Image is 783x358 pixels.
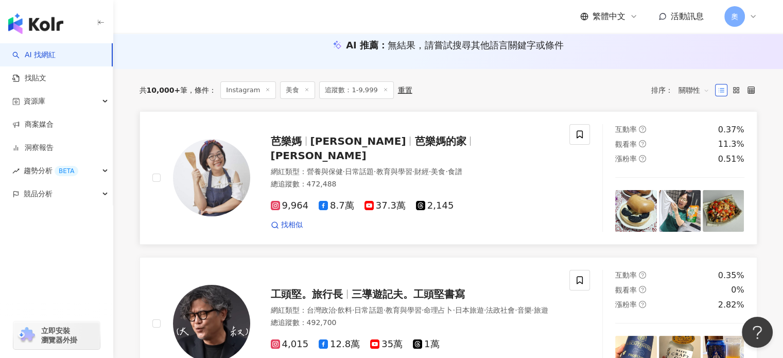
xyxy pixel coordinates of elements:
img: KOL Avatar [173,139,250,216]
img: post-image [703,190,744,232]
div: 網紅類型 ： [271,167,558,177]
div: 2.82% [718,299,744,311]
span: 繁體中文 [593,11,625,22]
span: 日常話題 [345,167,374,176]
div: 總追蹤數 ： 492,700 [271,318,558,328]
span: · [343,167,345,176]
span: · [422,306,424,314]
span: · [429,167,431,176]
span: 活動訊息 [671,11,704,21]
span: 命理占卜 [424,306,453,314]
span: 旅遊 [534,306,548,314]
div: 重置 [398,86,412,94]
span: 2,145 [416,200,454,211]
div: 0.51% [718,154,744,165]
span: · [412,167,414,176]
a: 洞察報告 [12,143,54,153]
span: 營養與保健 [307,167,343,176]
span: 台灣政治 [307,306,336,314]
img: logo [8,13,63,34]
a: 找貼文 [12,73,46,83]
span: 日本旅遊 [455,306,484,314]
span: 找相似 [281,220,303,230]
a: 找相似 [271,220,303,230]
span: 日常話題 [354,306,383,314]
span: 三導遊記夫。工頭堅書寫 [352,288,465,300]
div: 總追蹤數 ： 472,488 [271,179,558,190]
span: 4,015 [271,339,309,350]
span: 37.3萬 [364,200,406,211]
span: 飲料 [338,306,352,314]
div: 網紅類型 ： [271,305,558,316]
span: 法政社會 [486,306,515,314]
span: question-circle [639,140,646,147]
span: 音樂 [517,306,532,314]
span: rise [12,167,20,175]
span: Instagram [220,81,276,99]
div: 11.3% [718,139,744,150]
div: BETA [55,166,78,176]
span: 互動率 [615,125,637,133]
div: 0.37% [718,124,744,135]
span: 12.8萬 [319,339,360,350]
span: · [374,167,376,176]
span: 教育與學習 [386,306,422,314]
span: 觀看率 [615,140,637,148]
span: 1萬 [413,339,439,350]
span: 奧 [731,11,738,22]
span: 10,000+ [147,86,181,94]
span: 工頭堅。旅行長 [271,288,343,300]
span: question-circle [639,301,646,308]
div: 0.35% [718,270,744,281]
span: · [515,306,517,314]
span: · [484,306,486,314]
span: 關聯性 [678,82,709,98]
img: chrome extension [16,327,37,344]
span: [PERSON_NAME] [310,135,406,147]
span: · [336,306,338,314]
span: 8.7萬 [319,200,354,211]
span: · [532,306,534,314]
span: · [352,306,354,314]
span: 芭樂媽的家 [414,135,466,147]
span: 無結果，請嘗試搜尋其他語言關鍵字或條件 [388,40,564,50]
span: 漲粉率 [615,300,637,309]
span: · [383,306,385,314]
span: 美食 [280,81,315,99]
img: post-image [659,190,701,232]
span: 競品分析 [24,182,53,206]
span: 芭樂媽 [271,135,302,147]
span: 立即安裝 瀏覽器外掛 [41,326,77,345]
span: 教育與學習 [376,167,412,176]
span: question-circle [639,126,646,133]
span: 觀看率 [615,286,637,294]
span: 資源庫 [24,90,45,113]
span: [PERSON_NAME] [271,149,367,162]
span: 互動率 [615,271,637,279]
div: 排序： [651,82,715,98]
span: 財經 [414,167,429,176]
a: searchAI 找網紅 [12,50,56,60]
div: 共 筆 [140,86,188,94]
span: question-circle [639,286,646,293]
span: 趨勢分析 [24,159,78,182]
a: 商案媒合 [12,120,54,130]
span: 9,964 [271,200,309,211]
iframe: Help Scout Beacon - Open [742,317,773,348]
span: · [453,306,455,314]
a: KOL Avatar芭樂媽[PERSON_NAME]芭樂媽的家[PERSON_NAME]網紅類型：營養與保健·日常話題·教育與學習·財經·美食·食譜總追蹤數：472,4889,9648.7萬37... [140,111,757,245]
a: chrome extension立即安裝 瀏覽器外掛 [13,321,100,349]
span: · [445,167,447,176]
img: post-image [615,190,657,232]
div: 0% [731,284,744,296]
span: 35萬 [370,339,403,350]
span: 條件 ： [187,86,216,94]
span: question-circle [639,271,646,279]
span: 食譜 [448,167,462,176]
span: question-circle [639,155,646,162]
div: AI 推薦 ： [346,39,564,52]
span: 美食 [431,167,445,176]
span: 追蹤數：1-9,999 [319,81,393,99]
span: 漲粉率 [615,155,637,163]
